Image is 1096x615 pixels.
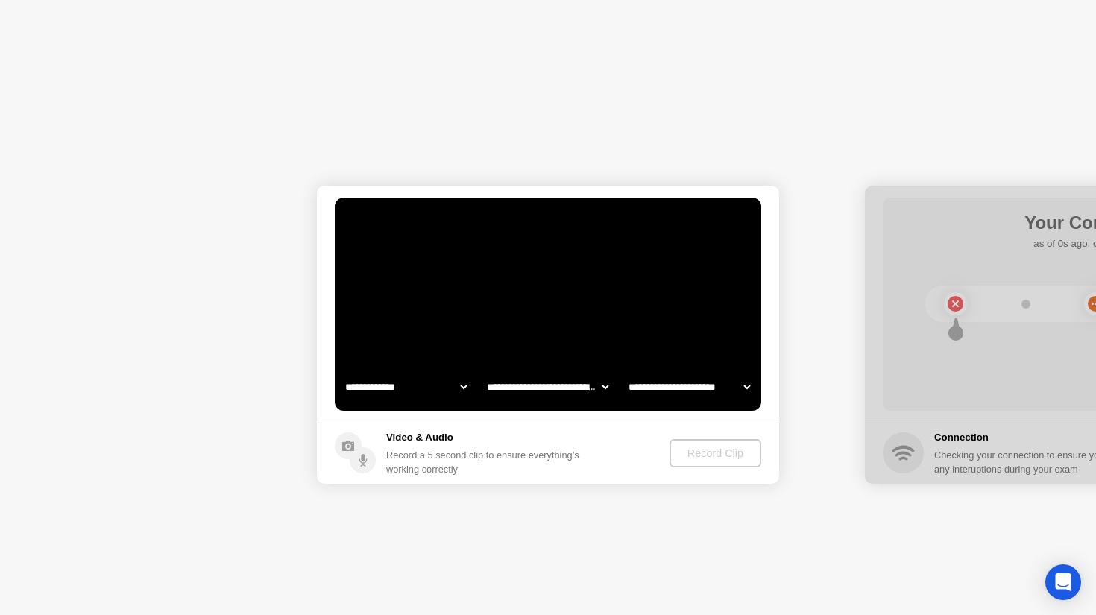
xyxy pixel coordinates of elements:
[342,372,470,402] select: Available cameras
[670,439,761,467] button: Record Clip
[484,372,611,402] select: Available speakers
[1045,564,1081,600] div: Open Intercom Messenger
[386,430,585,445] h5: Video & Audio
[386,448,585,476] div: Record a 5 second clip to ensure everything’s working correctly
[675,447,755,459] div: Record Clip
[626,372,753,402] select: Available microphones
